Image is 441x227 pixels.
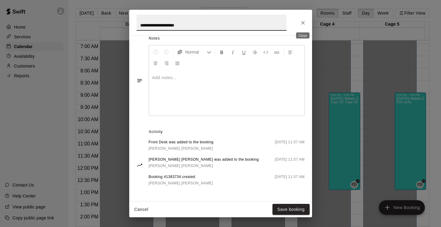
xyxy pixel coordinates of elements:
span: [PERSON_NAME] [PERSON_NAME] [149,164,213,168]
button: Left Align [285,47,296,58]
button: Center Align [150,58,161,68]
svg: Notes [137,78,143,84]
span: [DATE] 11:57 AM [275,157,305,169]
button: Cancel [132,204,151,215]
span: [DATE] 11:57 AM [275,139,305,152]
span: Front Desk was added to the booking [149,139,214,145]
button: Format Bold [217,47,227,58]
span: Notes [149,34,304,44]
button: Justify Align [172,58,183,68]
button: Undo [150,47,161,58]
button: Format Underline [239,47,249,58]
span: Activity [149,127,304,137]
button: Close [297,17,308,28]
div: Close [296,33,310,39]
button: Right Align [161,58,172,68]
button: Format Strikethrough [250,47,260,58]
span: Booking #1383734 created [149,174,213,180]
a: [PERSON_NAME] [PERSON_NAME] [149,180,213,187]
button: Format Italics [228,47,238,58]
button: Save booking [272,204,310,215]
svg: Activity [137,162,143,168]
span: Normal [185,49,207,55]
button: Insert Code [261,47,271,58]
button: Formatting Options [174,47,214,58]
span: [DATE] 11:57 AM [275,174,305,187]
span: [PERSON_NAME] [PERSON_NAME] was added to the booking [149,157,259,163]
button: Insert Link [272,47,282,58]
a: [PERSON_NAME] [PERSON_NAME] [149,163,259,169]
a: [PERSON_NAME] [PERSON_NAME] [149,145,214,152]
span: [PERSON_NAME] [PERSON_NAME] [149,146,213,151]
span: [PERSON_NAME] [PERSON_NAME] [149,181,213,185]
button: Redo [161,47,172,58]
